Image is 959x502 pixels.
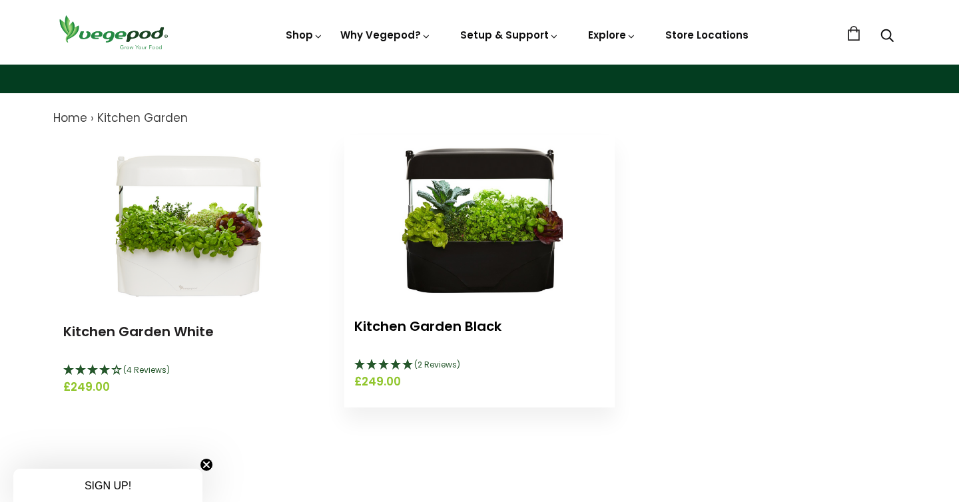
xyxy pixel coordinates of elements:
span: (2 Reviews) [414,359,460,370]
a: Home [53,110,87,126]
a: Shop [286,28,323,42]
button: Close teaser [200,458,213,471]
img: Vegepod [53,13,173,51]
span: £249.00 [63,379,313,396]
a: Kitchen Garden [97,110,188,126]
a: Kitchen Garden White [63,322,214,341]
img: Kitchen Garden White [105,140,272,307]
span: £249.00 [354,374,604,391]
span: (4 Reviews) [123,364,170,376]
img: Kitchen Garden Black [396,135,563,302]
a: Explore [588,28,636,42]
div: 4 Stars - 4 Reviews [63,362,313,379]
a: Why Vegepod? [340,28,431,42]
a: Store Locations [665,28,749,42]
span: › [91,110,94,126]
nav: breadcrumbs [53,110,906,127]
div: 5 Stars - 2 Reviews [354,357,604,374]
a: Setup & Support [460,28,559,42]
a: Kitchen Garden Black [354,317,501,336]
span: SIGN UP! [85,480,131,491]
a: Search [880,30,894,44]
div: SIGN UP!Close teaser [13,469,202,502]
